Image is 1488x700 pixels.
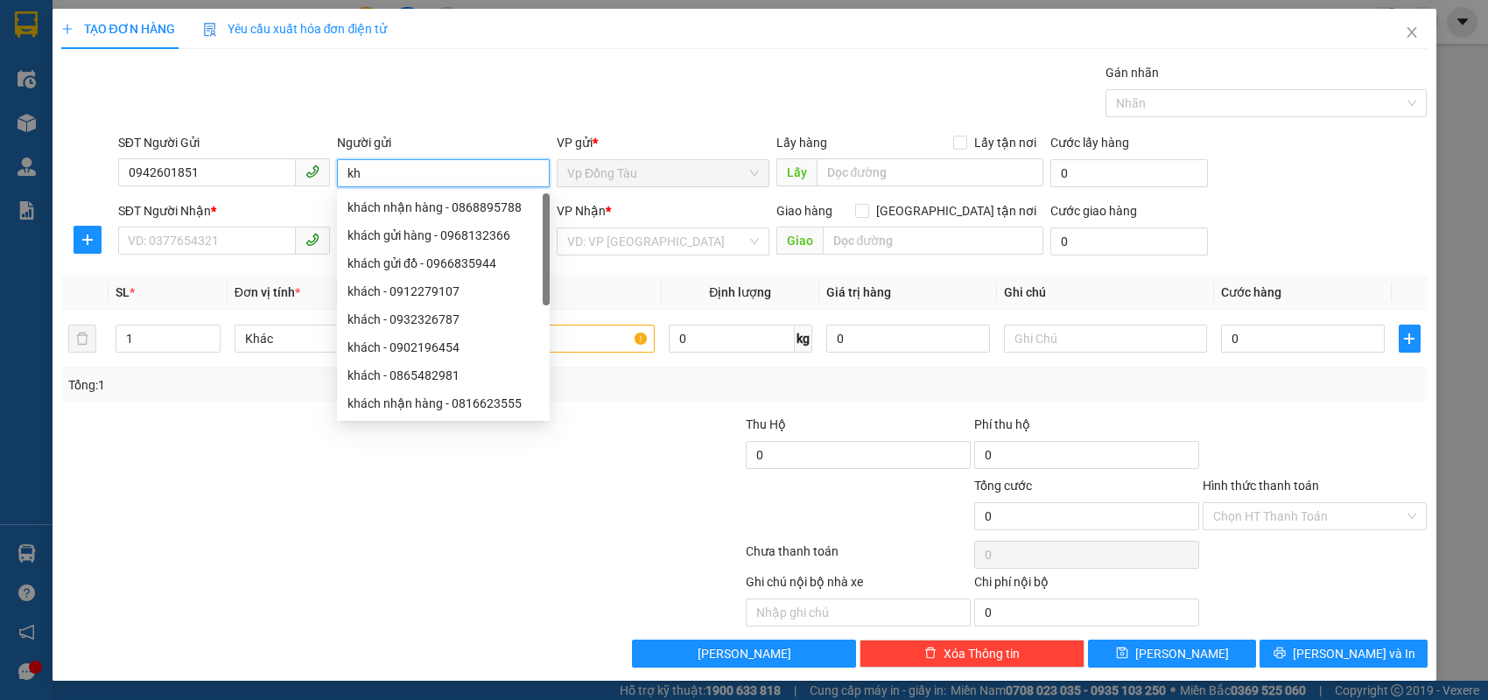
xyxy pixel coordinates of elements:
div: khách nhận hàng - 0816623555 [347,394,539,413]
button: Close [1387,9,1436,58]
input: VD: Bàn, Ghế [452,325,655,353]
span: Giao hàng [776,204,832,218]
span: Vp Đồng Tàu [567,160,759,186]
span: Giá trị hàng [826,285,891,299]
div: Người gửi [337,133,550,152]
span: Chuyển phát nhanh: [GEOGRAPHIC_DATA] - [GEOGRAPHIC_DATA] [11,75,163,137]
div: khách nhận hàng - 0816623555 [337,389,550,417]
img: icon [203,23,217,37]
input: Dọc đường [823,227,1043,255]
span: Khác [245,325,427,352]
span: phone [305,233,319,247]
div: khách - 0902196454 [337,333,550,361]
div: khách gửi hàng - 0968132366 [347,226,539,245]
input: Nhập ghi chú [746,598,971,626]
div: khách - 0932326787 [337,305,550,333]
span: Cước hàng [1221,285,1281,299]
div: VP gửi [557,133,769,152]
button: deleteXóa Thông tin [860,640,1084,668]
div: khách nhận hàng - 0868895788 [337,193,550,221]
input: Cước giao hàng [1050,227,1208,255]
span: delete [924,647,937,661]
span: DT1509250037 [165,117,269,136]
div: Chưa thanh toán [744,542,972,572]
span: Lấy hàng [776,136,827,150]
label: Gán nhãn [1105,66,1159,80]
span: [GEOGRAPHIC_DATA] tận nơi [869,201,1043,220]
span: Thu Hộ [746,417,786,431]
span: Giao [776,227,823,255]
button: printer[PERSON_NAME] và In [1260,640,1428,668]
span: [PERSON_NAME] và In [1293,644,1415,663]
div: khách - 0865482981 [337,361,550,389]
div: khách gửi đồ - 0966835944 [337,249,550,277]
label: Cước giao hàng [1050,204,1137,218]
div: khách gửi hàng - 0968132366 [337,221,550,249]
div: khách - 0902196454 [347,338,539,357]
span: Yêu cầu xuất hóa đơn điện tử [203,22,388,36]
button: plus [74,226,102,254]
span: phone [305,164,319,178]
span: Xóa Thông tin [944,644,1020,663]
div: khách nhận hàng - 0868895788 [347,198,539,217]
input: 0 [826,325,990,353]
div: khách gửi đồ - 0966835944 [347,254,539,273]
span: VP Nhận [557,204,606,218]
span: save [1116,647,1128,661]
label: Cước lấy hàng [1050,136,1129,150]
label: Hình thức thanh toán [1203,479,1319,493]
span: SL [116,285,130,299]
span: Tổng cước [974,479,1032,493]
span: plus [1400,332,1420,346]
span: Lấy tận nơi [967,133,1043,152]
button: plus [1399,325,1421,353]
span: TẠO ĐƠN HÀNG [61,22,175,36]
span: [PERSON_NAME] [698,644,791,663]
div: khách - 0932326787 [347,310,539,329]
div: khách - 0912279107 [337,277,550,305]
span: Lấy [776,158,817,186]
div: Tổng: 1 [68,375,575,395]
span: kg [795,325,812,353]
div: khách - 0912279107 [347,282,539,301]
div: Phí thu hộ [974,415,1199,441]
div: Chi phí nội bộ [974,572,1199,598]
img: logo [6,62,10,151]
span: printer [1274,647,1286,661]
div: Ghi chú nội bộ nhà xe [746,572,971,598]
th: Ghi chú [997,276,1214,310]
strong: CÔNG TY TNHH DỊCH VỤ DU LỊCH THỜI ĐẠI [16,14,158,71]
span: close [1405,25,1419,39]
input: Cước lấy hàng [1050,159,1208,187]
button: delete [68,325,96,353]
span: [PERSON_NAME] [1135,644,1229,663]
span: Đơn vị tính [235,285,300,299]
div: SĐT Người Gửi [118,133,331,152]
input: Ghi Chú [1004,325,1207,353]
span: plus [74,233,101,247]
input: Dọc đường [817,158,1043,186]
div: SĐT Người Nhận [118,201,331,220]
span: plus [61,23,74,35]
span: Định lượng [709,285,771,299]
button: [PERSON_NAME] [632,640,857,668]
button: save[PERSON_NAME] [1088,640,1256,668]
div: khách - 0865482981 [347,366,539,385]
